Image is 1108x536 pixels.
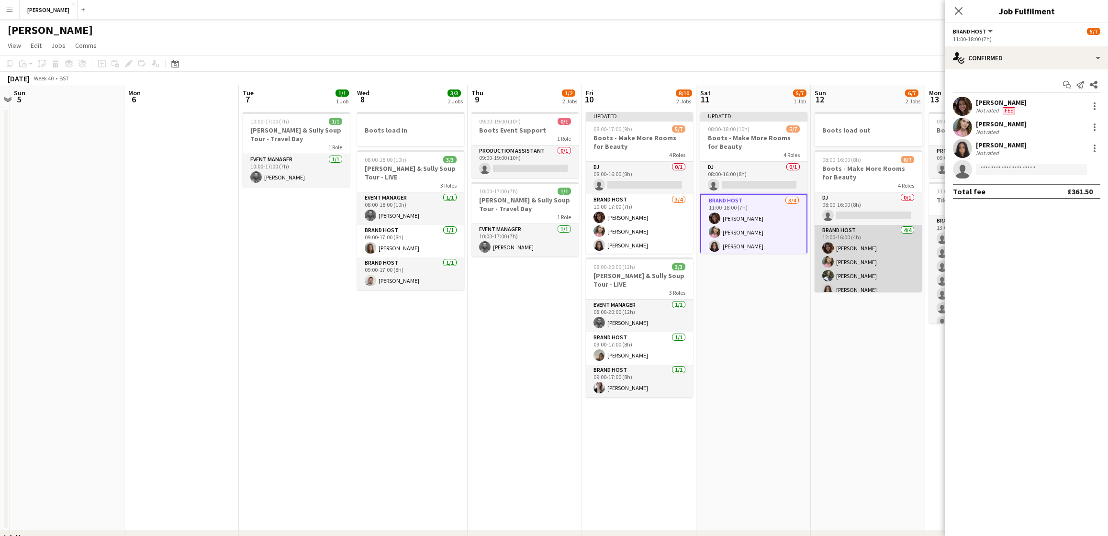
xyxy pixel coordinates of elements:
[783,151,800,158] span: 4 Roles
[586,162,693,194] app-card-role: DJ0/108:00-16:00 (8h)
[32,75,56,82] span: Week 40
[815,192,922,225] app-card-role: DJ0/108:00-16:00 (8h)
[929,126,1036,134] h3: Boots Event Support
[586,112,693,254] div: Updated08:00-17:00 (9h)5/7Boots - Make More Rooms for Beauty4 RolesDJ0/108:00-16:00 (8h) Brand Ho...
[357,257,464,290] app-card-role: Brand Host1/109:00-17:00 (8h)[PERSON_NAME]
[470,94,483,105] span: 9
[127,94,141,105] span: 6
[357,112,464,146] app-job-card: Boots load in
[813,94,826,105] span: 12
[586,89,593,97] span: Fri
[328,144,342,151] span: 1 Role
[1087,28,1100,35] span: 5/7
[1003,107,1015,114] span: Fee
[356,94,369,105] span: 8
[928,94,941,105] span: 13
[945,46,1108,69] div: Confirmed
[336,89,349,97] span: 1/1
[59,75,69,82] div: BST
[243,89,254,97] span: Tue
[8,41,21,50] span: View
[976,107,1001,114] div: Not rated
[1001,107,1017,114] div: Crew has different fees then in role
[586,134,693,151] h3: Boots - Make More Rooms for Beauty
[250,118,289,125] span: 10:00-17:00 (7h)
[14,89,25,97] span: Sun
[471,224,579,257] app-card-role: Event Manager1/110:00-17:00 (7h)[PERSON_NAME]
[20,0,78,19] button: [PERSON_NAME]
[357,225,464,257] app-card-role: Brand Host1/109:00-17:00 (8h)[PERSON_NAME]
[51,41,66,50] span: Jobs
[241,94,254,105] span: 7
[929,112,1036,178] app-job-card: 09:00-19:00 (10h)0/1Boots Event Support1 RoleProduction Assistant0/109:00-19:00 (10h)
[448,89,461,97] span: 3/3
[822,156,861,163] span: 08:00-16:00 (8h)
[794,98,806,105] div: 1 Job
[562,89,575,97] span: 1/2
[357,126,464,134] h3: Boots load in
[128,89,141,97] span: Mon
[558,188,571,195] span: 1/1
[929,215,1036,345] app-card-role: Brand Host0/813:00-15:00 (2h)
[700,89,711,97] span: Sat
[471,126,579,134] h3: Boots Event Support
[708,125,750,133] span: 08:00-18:00 (10h)
[75,41,97,50] span: Comms
[815,126,922,134] h3: Boots load out
[586,257,693,397] app-job-card: 08:00-20:00 (12h)3/3[PERSON_NAME] & Sully Soup Tour - LIVE3 RolesEvent Manager1/108:00-20:00 (12h...
[357,89,369,97] span: Wed
[586,271,693,289] h3: [PERSON_NAME] & Sully Soup Tour - LIVE
[479,118,521,125] span: 09:00-19:00 (10h)
[676,89,692,97] span: 8/10
[357,150,464,290] app-job-card: 08:00-18:00 (10h)3/3[PERSON_NAME] & Sully Soup Tour - LIVE3 RolesEvent Manager1/108:00-18:00 (10h...
[357,164,464,181] h3: [PERSON_NAME] & Sully Soup Tour - LIVE
[471,89,483,97] span: Thu
[586,300,693,332] app-card-role: Event Manager1/108:00-20:00 (12h)[PERSON_NAME]
[365,156,406,163] span: 08:00-18:00 (10h)
[243,154,350,187] app-card-role: Event Manager1/110:00-17:00 (7h)[PERSON_NAME]
[27,39,45,52] a: Edit
[700,112,807,254] app-job-card: Updated08:00-18:00 (10h)5/7Boots - Make More Rooms for Beauty4 RolesDJ0/108:00-16:00 (8h) Brand H...
[672,263,685,270] span: 3/3
[593,263,635,270] span: 08:00-20:00 (12h)
[786,125,800,133] span: 5/7
[976,149,1001,156] div: Not rated
[448,98,463,105] div: 2 Jobs
[243,112,350,187] app-job-card: 10:00-17:00 (7h)1/1[PERSON_NAME] & Sully Soup Tour - Travel Day1 RoleEvent Manager1/110:00-17:00 ...
[558,118,571,125] span: 0/1
[793,89,806,97] span: 5/7
[700,162,807,194] app-card-role: DJ0/108:00-16:00 (8h)
[945,5,1108,17] h3: Job Fulfilment
[700,134,807,151] h3: Boots - Make More Rooms for Beauty
[243,126,350,143] h3: [PERSON_NAME] & Sully Soup Tour - Travel Day
[815,89,826,97] span: Sun
[815,164,922,181] h3: Boots - Make More Rooms for Beauty
[586,365,693,397] app-card-role: Brand Host1/109:00-17:00 (8h)[PERSON_NAME]
[1067,187,1093,196] div: £361.50
[672,125,685,133] span: 5/7
[929,182,1036,324] app-job-card: 13:00-15:00 (2h)1/9Tik Tok - Creators Summit2 RolesBrand Host0/813:00-15:00 (2h)
[8,23,93,37] h1: [PERSON_NAME]
[584,94,593,105] span: 10
[557,135,571,142] span: 1 Role
[976,98,1027,107] div: [PERSON_NAME]
[479,188,518,195] span: 10:00-17:00 (7h)
[31,41,42,50] span: Edit
[471,182,579,257] app-job-card: 10:00-17:00 (7h)1/1[PERSON_NAME] & Sully Soup Tour - Travel Day1 RoleEvent Manager1/110:00-17:00 ...
[976,141,1027,149] div: [PERSON_NAME]
[953,28,986,35] span: Brand Host
[901,156,914,163] span: 6/7
[586,332,693,365] app-card-role: Brand Host1/109:00-17:00 (8h)[PERSON_NAME]
[586,194,693,268] app-card-role: Brand Host3/410:00-17:00 (7h)[PERSON_NAME][PERSON_NAME][PERSON_NAME]
[471,196,579,213] h3: [PERSON_NAME] & Sully Soup Tour - Travel Day
[4,39,25,52] a: View
[976,128,1001,135] div: Not rated
[329,118,342,125] span: 1/1
[937,188,975,195] span: 13:00-15:00 (2h)
[669,151,685,158] span: 4 Roles
[937,118,978,125] span: 09:00-19:00 (10h)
